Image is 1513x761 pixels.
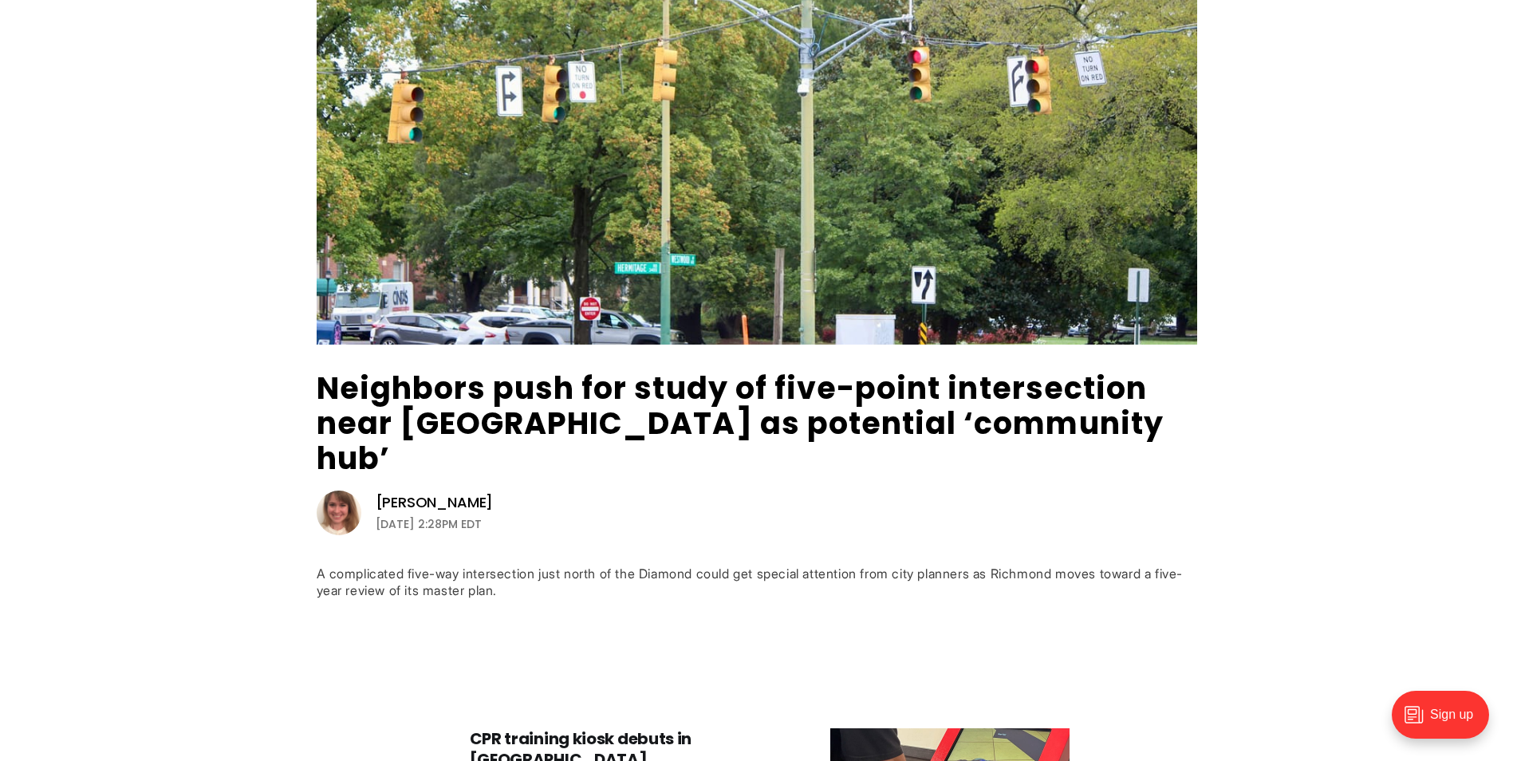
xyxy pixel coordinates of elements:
a: [PERSON_NAME] [376,493,494,512]
time: [DATE] 2:28PM EDT [376,515,482,534]
a: Neighbors push for study of five-point intersection near [GEOGRAPHIC_DATA] as potential ‘communit... [317,367,1164,479]
img: Sarah Vogelsong [317,491,361,535]
div: A complicated five-way intersection just north of the Diamond could get special attention from ci... [317,566,1197,599]
iframe: portal-trigger [1378,683,1513,761]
